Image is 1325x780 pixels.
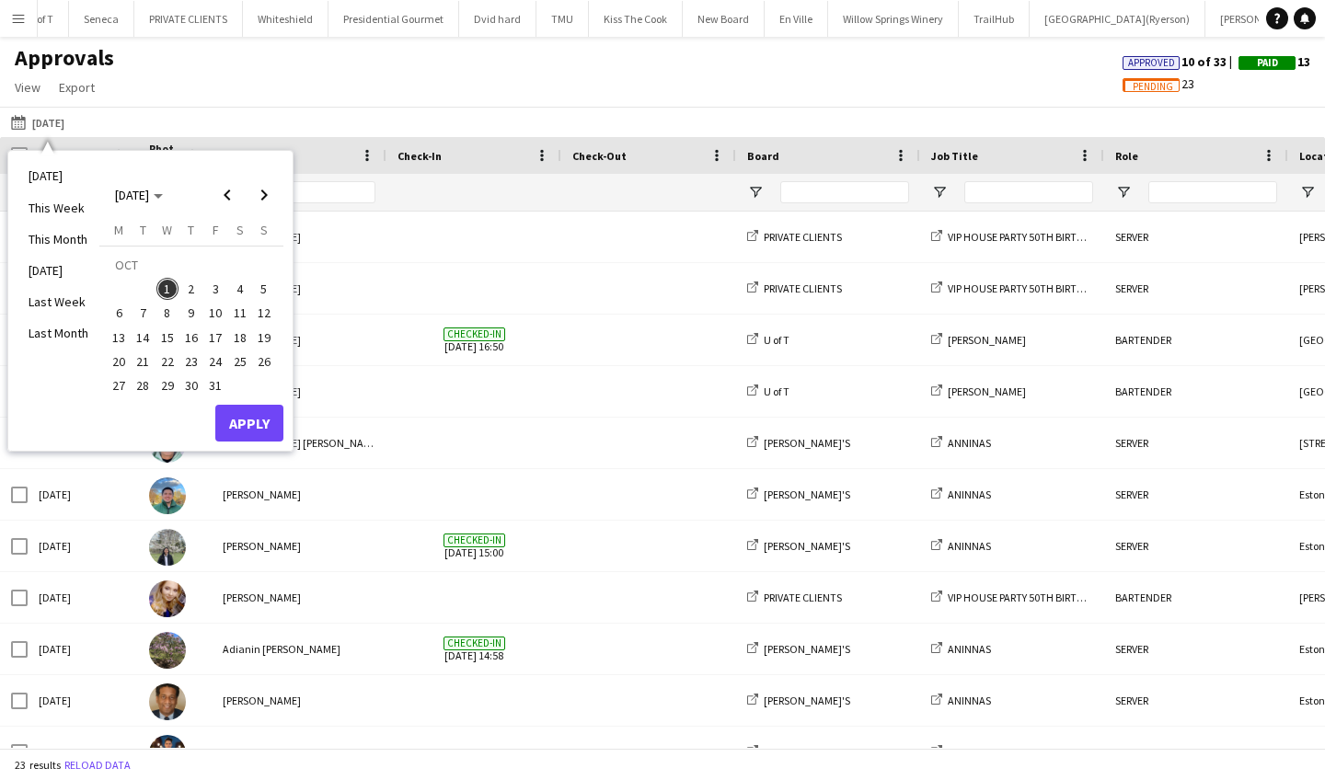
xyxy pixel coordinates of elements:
[1030,1,1205,37] button: [GEOGRAPHIC_DATA](Ryerson)
[17,192,99,224] li: This Week
[252,301,276,325] button: 12-10-2025
[149,735,186,772] img: Carlos Perez
[180,303,202,325] span: 9
[156,278,179,300] span: 1
[134,1,243,37] button: PRIVATE CLIENTS
[108,350,130,373] span: 20
[444,637,505,650] span: Checked-in
[108,374,130,396] span: 27
[212,572,386,623] div: [PERSON_NAME]
[212,366,386,417] div: [PERSON_NAME]
[747,539,850,553] a: [PERSON_NAME]'S
[828,1,959,37] button: Willow Springs Winery
[459,1,536,37] button: Dvid hard
[131,373,155,397] button: 28-10-2025
[948,487,991,501] span: ANINNAS
[28,675,138,726] div: [DATE]
[764,745,789,759] span: U of T
[252,350,276,373] button: 26-10-2025
[1115,149,1138,163] span: Role
[156,301,179,325] button: 08-10-2025
[764,436,850,450] span: [PERSON_NAME]'S
[52,75,102,99] a: Export
[204,303,226,325] span: 10
[444,533,505,547] span: Checked-in
[156,277,179,301] button: 01-10-2025
[180,374,202,396] span: 30
[132,327,155,349] span: 14
[132,303,155,325] span: 7
[180,350,202,373] span: 23
[180,327,202,349] span: 16
[229,327,251,349] span: 18
[149,580,186,617] img: Alina Caza
[747,333,789,347] a: U of T
[948,591,1102,604] span: VIP HOUSE PARTY 50TH BIRTHDAY
[1104,315,1288,365] div: BARTENDER
[28,727,138,777] div: [DATE]
[948,642,991,656] span: ANINNAS
[209,177,246,213] button: Previous month
[203,326,227,350] button: 17-10-2025
[13,1,69,37] button: U of T
[212,624,386,674] div: Adianin [PERSON_NAME]
[246,177,282,213] button: Next month
[931,384,1026,398] a: [PERSON_NAME]
[108,327,130,349] span: 13
[764,281,842,295] span: PRIVATE CLIENTS
[1239,53,1310,70] span: 13
[747,384,789,398] a: U of T
[765,1,828,37] button: En Ville
[253,303,275,325] span: 12
[683,1,765,37] button: New Board
[948,694,991,707] span: ANINNAS
[253,327,275,349] span: 19
[223,149,252,163] span: Name
[180,278,202,300] span: 2
[179,373,203,397] button: 30-10-2025
[536,1,589,37] button: TMU
[1104,469,1288,520] div: SERVER
[149,477,186,514] img: Felipe Mantilla
[204,374,226,396] span: 31
[188,222,194,238] span: T
[229,278,251,300] span: 4
[764,487,850,501] span: [PERSON_NAME]'S
[1299,184,1316,201] button: Open Filter Menu
[931,230,1102,244] a: VIP HOUSE PARTY 50TH BIRTHDAY
[397,624,550,674] span: [DATE] 14:58
[107,253,276,277] td: OCT
[747,694,850,707] a: [PERSON_NAME]'S
[149,683,186,720] img: Stephen Dixon
[1123,53,1239,70] span: 10 of 33
[61,755,134,775] button: Reload data
[156,373,179,397] button: 29-10-2025
[444,327,505,341] span: Checked-in
[17,317,99,349] li: Last Month
[747,436,850,450] a: [PERSON_NAME]'S
[7,75,48,99] a: View
[1148,181,1277,203] input: Role Filter Input
[931,591,1102,604] a: VIP HOUSE PARTY 50TH BIRTHDAY
[28,521,138,571] div: [DATE]
[747,230,842,244] a: PRIVATE CLIENTS
[131,301,155,325] button: 07-10-2025
[260,222,268,238] span: S
[156,303,179,325] span: 8
[747,184,764,201] button: Open Filter Menu
[959,1,1030,37] button: TrailHub
[156,327,179,349] span: 15
[132,350,155,373] span: 21
[252,277,276,301] button: 05-10-2025
[1257,57,1278,69] span: Paid
[227,326,251,350] button: 18-10-2025
[931,642,991,656] a: ANINNAS
[149,529,186,566] img: Karen Barajas
[397,521,550,571] span: [DATE] 15:00
[931,149,978,163] span: Job Title
[253,350,275,373] span: 26
[156,326,179,350] button: 15-10-2025
[1128,57,1175,69] span: Approved
[931,539,991,553] a: ANINNAS
[156,350,179,373] span: 22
